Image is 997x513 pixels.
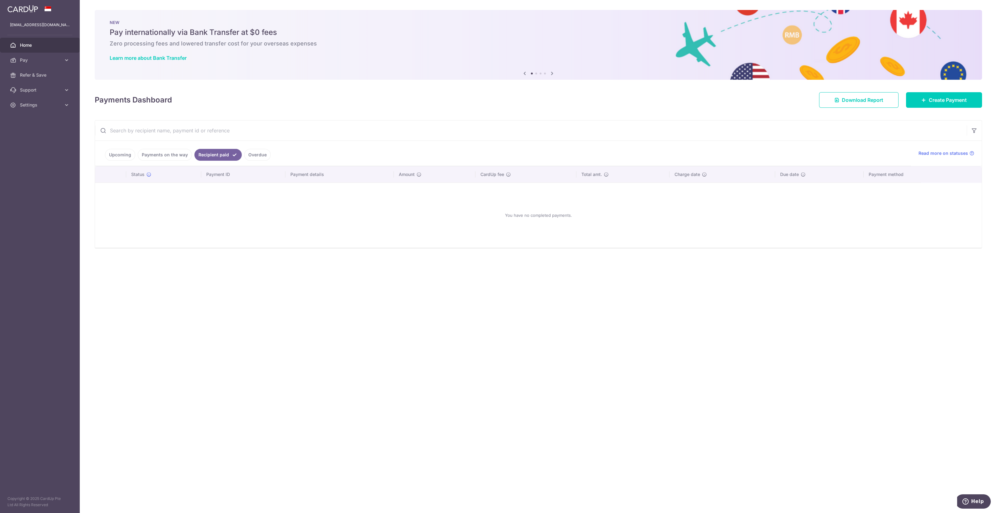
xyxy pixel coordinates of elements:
input: Search by recipient name, payment id or reference [95,121,967,140]
img: CardUp [7,5,38,12]
span: Total amt. [581,171,602,178]
a: Download Report [819,92,899,108]
a: Overdue [244,149,271,161]
a: Upcoming [105,149,135,161]
th: Payment details [285,166,394,183]
span: Status [131,171,145,178]
span: CardUp fee [480,171,504,178]
span: Amount [399,171,415,178]
h4: Payments Dashboard [95,94,172,106]
a: Recipient paid [194,149,242,161]
h6: Zero processing fees and lowered transfer cost for your overseas expenses [110,40,967,47]
span: Create Payment [929,96,967,104]
div: You have no completed payments. [103,188,974,243]
a: Create Payment [906,92,982,108]
span: Charge date [675,171,700,178]
h5: Pay internationally via Bank Transfer at $0 fees [110,27,967,37]
a: Read more on statuses [918,150,974,156]
th: Payment method [864,166,982,183]
span: Home [20,42,61,48]
p: NEW [110,20,967,25]
span: Download Report [842,96,883,104]
span: Support [20,87,61,93]
iframe: Opens a widget where you can find more information [957,494,991,510]
span: Due date [780,171,799,178]
span: Settings [20,102,61,108]
span: Pay [20,57,61,63]
p: [EMAIL_ADDRESS][DOMAIN_NAME] [10,22,70,28]
img: Bank transfer banner [95,10,982,80]
span: Read more on statuses [918,150,968,156]
a: Learn more about Bank Transfer [110,55,187,61]
a: Payments on the way [138,149,192,161]
span: Refer & Save [20,72,61,78]
th: Payment ID [201,166,285,183]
